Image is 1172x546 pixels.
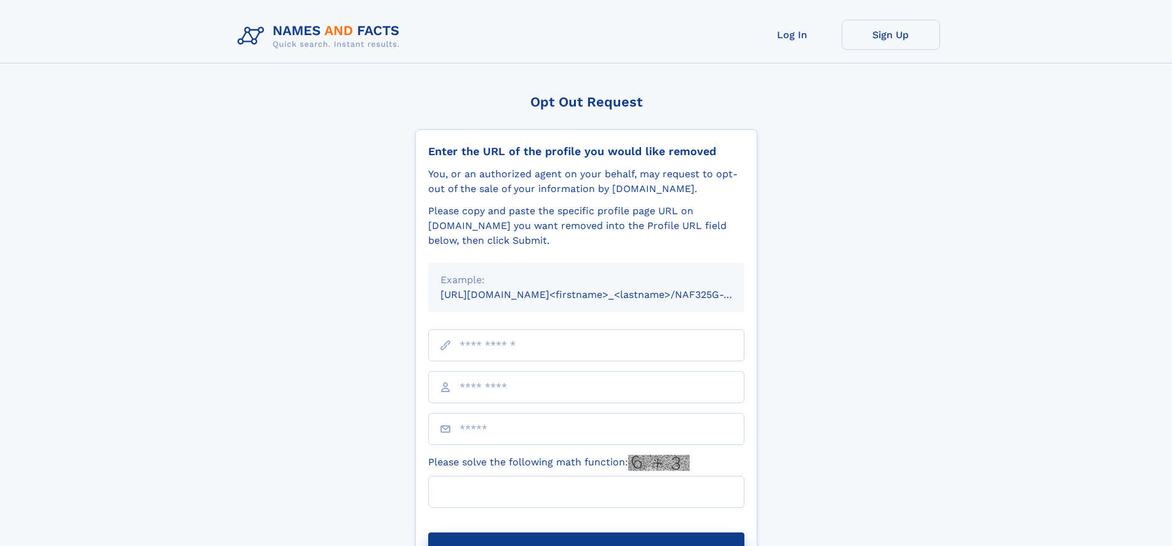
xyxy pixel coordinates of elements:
[440,289,768,300] small: [URL][DOMAIN_NAME]<firstname>_<lastname>/NAF325G-xxxxxxxx
[440,273,732,287] div: Example:
[743,20,842,50] a: Log In
[428,167,744,196] div: You, or an authorized agent on your behalf, may request to opt-out of the sale of your informatio...
[428,204,744,248] div: Please copy and paste the specific profile page URL on [DOMAIN_NAME] you want removed into the Pr...
[842,20,940,50] a: Sign Up
[233,20,410,53] img: Logo Names and Facts
[428,145,744,158] div: Enter the URL of the profile you would like removed
[428,455,690,471] label: Please solve the following math function:
[415,94,757,110] div: Opt Out Request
